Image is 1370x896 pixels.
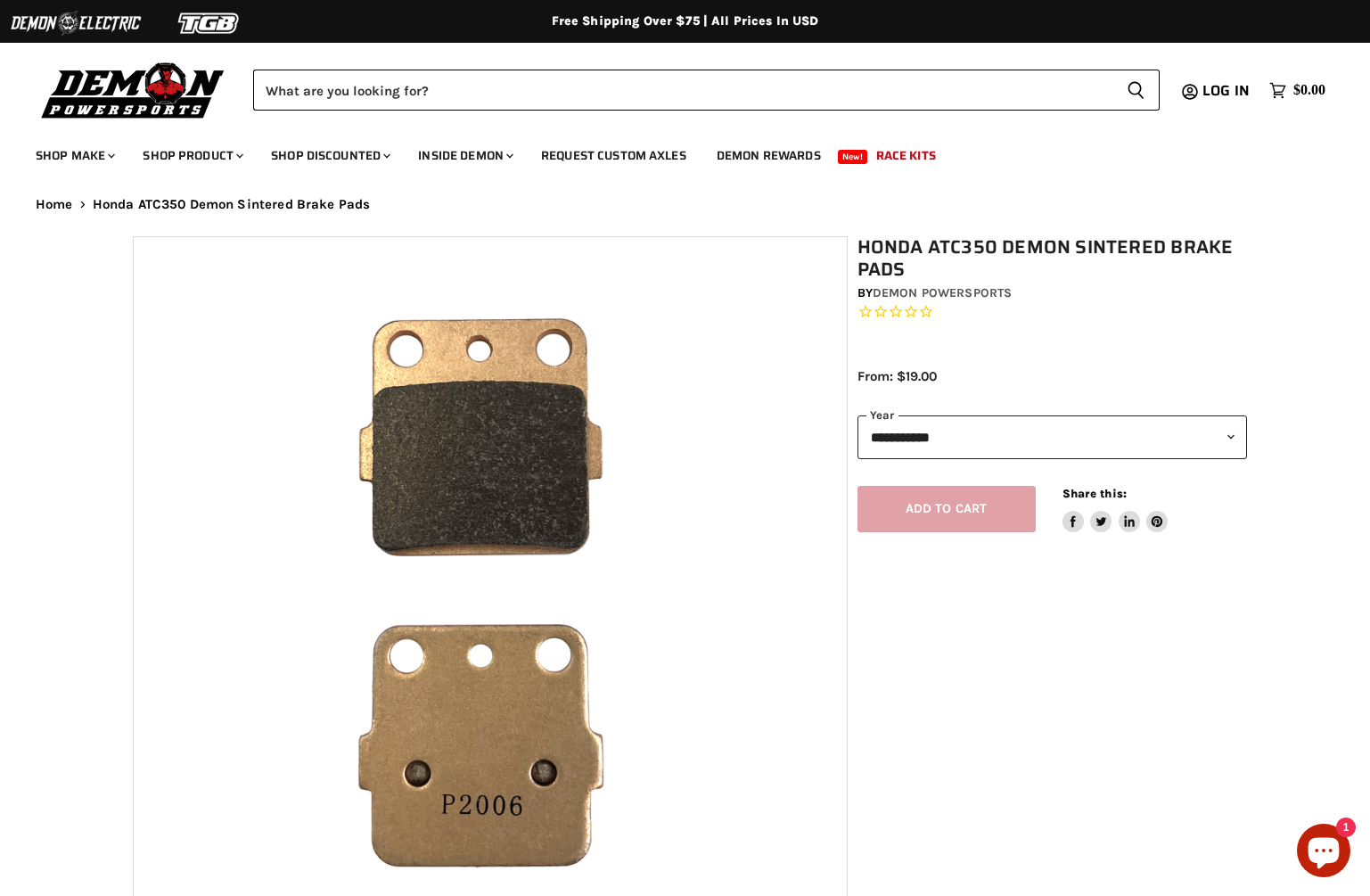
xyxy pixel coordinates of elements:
[857,415,1247,459] select: year
[1293,82,1325,99] span: $0.00
[22,137,126,174] a: Shop Make
[129,137,254,174] a: Shop Product
[857,284,1247,303] div: by
[258,137,401,174] a: Shop Discounted
[405,137,524,174] a: Inside Demon
[93,197,371,212] span: Honda ATC350 Demon Sintered Brake Pads
[528,137,700,174] a: Request Custom Axles
[857,368,937,384] span: From: $19.00
[253,70,1160,111] form: Product
[1202,79,1250,102] span: Log in
[857,303,1247,322] span: Rated 0.0 out of 5 stars 0 reviews
[873,285,1012,300] a: Demon Powersports
[143,6,276,40] img: TGB Logo 2
[1062,486,1169,533] aside: Share this:
[1194,83,1260,99] a: Log in
[838,150,868,164] span: New!
[1260,78,1334,103] a: $0.00
[1292,824,1356,882] inbox-online-store-chat: Shopify online store chat
[9,6,143,40] img: Demon Electric Logo 2
[253,70,1112,111] input: Search
[22,130,1321,174] ul: Main menu
[36,197,73,212] a: Home
[857,236,1247,281] h1: Honda ATC350 Demon Sintered Brake Pads
[863,137,949,174] a: Race Kits
[1062,487,1127,500] span: Share this:
[36,58,231,121] img: Demon Powersports
[1112,70,1160,111] button: Search
[703,137,834,174] a: Demon Rewards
